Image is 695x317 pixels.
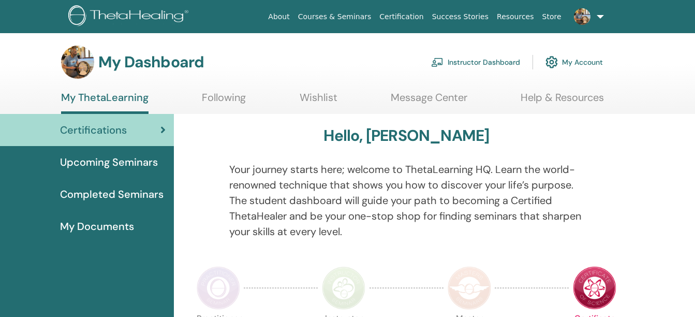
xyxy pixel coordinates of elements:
img: Practitioner [197,266,240,310]
img: default.jpg [574,8,590,25]
span: Completed Seminars [60,186,164,202]
a: Certification [375,7,427,26]
a: Message Center [391,91,467,111]
h3: My Dashboard [98,53,204,71]
img: logo.png [68,5,192,28]
img: chalkboard-teacher.svg [431,57,443,67]
span: Upcoming Seminars [60,154,158,170]
p: Your journey starts here; welcome to ThetaLearning HQ. Learn the world-renowned technique that sh... [229,162,583,239]
a: Resources [493,7,538,26]
img: Instructor [322,266,365,310]
a: Store [538,7,566,26]
a: Courses & Seminars [294,7,376,26]
img: cog.svg [545,53,558,71]
img: Master [448,266,491,310]
span: My Documents [60,219,134,234]
a: My ThetaLearning [61,91,149,114]
a: Instructor Dashboard [431,51,520,74]
a: Success Stories [428,7,493,26]
img: Certificate of Science [573,266,616,310]
a: Help & Resources [521,91,604,111]
h3: Hello, [PERSON_NAME] [323,126,489,145]
a: My Account [545,51,603,74]
a: Following [202,91,246,111]
span: Certifications [60,122,127,138]
a: About [264,7,293,26]
a: Wishlist [300,91,337,111]
img: default.jpg [61,46,94,79]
